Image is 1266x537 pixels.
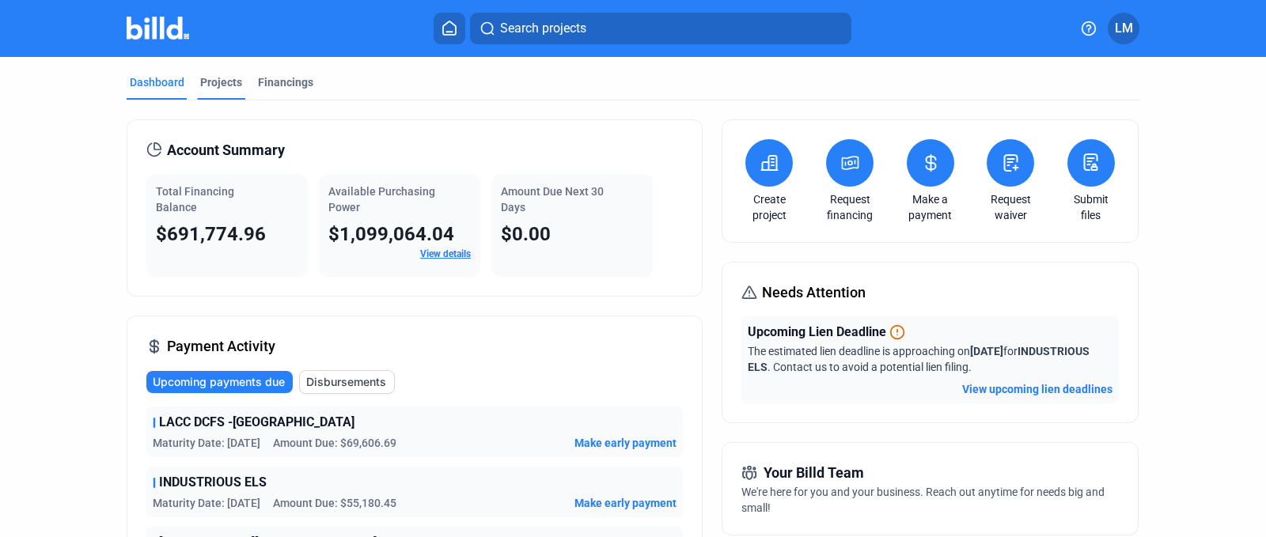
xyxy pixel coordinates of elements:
span: Amount Due: $69,606.69 [273,435,396,451]
span: Available Purchasing Power [328,185,435,214]
span: Amount Due: $55,180.45 [273,495,396,511]
button: Make early payment [574,495,677,511]
button: Make early payment [574,435,677,451]
a: Request financing [822,191,877,223]
div: Projects [200,74,242,90]
a: Create project [741,191,797,223]
img: Billd Company Logo [127,17,189,40]
button: Search projects [470,13,851,44]
span: Disbursements [306,374,386,390]
span: The estimated lien deadline is approaching on for . Contact us to avoid a potential lien filing. [748,345,1090,373]
span: Search projects [500,19,586,38]
a: Submit files [1063,191,1119,223]
span: Amount Due Next 30 Days [501,185,604,214]
span: $1,099,064.04 [328,223,454,245]
div: Financings [258,74,313,90]
a: Request waiver [983,191,1038,223]
span: INDUSTRIOUS ELS [159,473,267,492]
span: Needs Attention [762,282,866,304]
span: Account Summary [167,139,285,161]
button: LM [1108,13,1139,44]
span: Your Billd Team [764,462,864,484]
button: Disbursements [299,370,395,394]
span: Total Financing Balance [156,185,234,214]
span: $0.00 [501,223,551,245]
span: Payment Activity [167,335,275,357]
span: [DATE] [970,345,1003,357]
button: Upcoming payments due [146,371,293,393]
span: LACC DCFS -[GEOGRAPHIC_DATA] [159,413,354,432]
a: View details [420,248,471,259]
a: Make a payment [903,191,958,223]
span: Upcoming payments due [153,374,285,390]
div: Dashboard [130,74,184,90]
span: Maturity Date: [DATE] [153,435,260,451]
button: View upcoming lien deadlines [962,381,1112,397]
span: Upcoming Lien Deadline [748,323,886,342]
span: $691,774.96 [156,223,266,245]
span: Maturity Date: [DATE] [153,495,260,511]
span: LM [1115,19,1133,38]
span: We're here for you and your business. Reach out anytime for needs big and small! [741,486,1105,514]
